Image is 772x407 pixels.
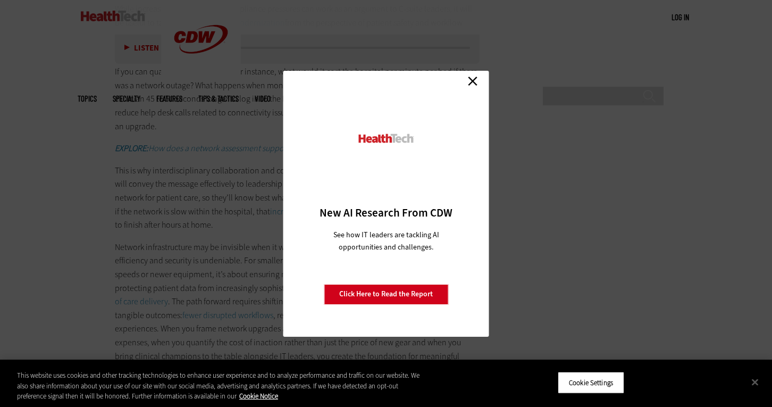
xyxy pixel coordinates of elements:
[321,229,452,253] p: See how IT leaders are tackling AI opportunities and challenges.
[558,371,624,394] button: Cookie Settings
[239,392,278,401] a: More information about your privacy
[743,370,767,394] button: Close
[465,73,481,89] a: Close
[324,284,448,304] a: Click Here to Read the Report
[302,205,471,220] h3: New AI Research From CDW
[357,133,415,144] img: HealthTech_0.png
[17,370,425,402] div: This website uses cookies and other tracking technologies to enhance user experience and to analy...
